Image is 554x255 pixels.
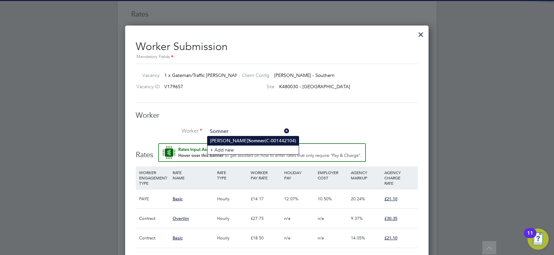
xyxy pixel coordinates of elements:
label: Vacancy ID [133,84,160,90]
div: EMPLOYER COST [316,166,350,184]
span: 10.50% [318,196,332,202]
div: Contract [137,228,171,248]
span: V179657 [164,84,183,90]
input: Search for... [207,127,289,137]
div: RATE TYPE [215,166,249,184]
span: £21.10 [384,235,397,241]
span: £30.35 [384,216,397,221]
div: Hourly [215,228,249,248]
div: WORKER PAY RATE [249,166,282,184]
label: Site [237,84,275,90]
span: n/a [284,235,290,241]
li: [PERSON_NAME] (C-001442104) [207,136,299,145]
span: 1 x Gateman/Traffic [PERSON_NAME] 2025 [164,72,255,78]
div: Hourly [215,209,249,228]
div: £27.75 [249,209,282,228]
span: 14.05% [351,235,365,241]
span: n/a [318,235,324,241]
div: Hourly [215,189,249,209]
span: Overtim [173,216,189,221]
span: 12.07% [284,196,298,202]
div: RATE NAME [171,166,215,184]
div: HOLIDAY PAY [282,166,316,184]
li: + Add new [207,145,299,154]
h2: Worker Submission [136,35,418,61]
label: Vacancy [133,72,160,78]
span: Basic [173,196,183,202]
div: WORKER ENGAGEMENT TYPE [137,166,171,189]
label: Client Config [237,72,270,78]
span: K480030 - [GEOGRAPHIC_DATA] [279,84,350,90]
label: Worker [136,128,202,135]
span: [PERSON_NAME] - Southern [274,72,335,78]
span: £21.10 [384,196,397,202]
button: Open Resource Center, 11 new notifications [527,228,549,250]
div: AGENCY MARKUP [349,166,383,184]
span: n/a [284,216,290,221]
div: £14.17 [249,189,282,209]
span: n/a [318,216,324,221]
div: Contract [137,209,171,228]
div: AGENCY CHARGE RATE [383,166,416,189]
h3: Rates [136,143,418,160]
span: 9.37% [351,216,363,221]
button: Rate Assistant [158,143,366,162]
div: Mandatory Fields [136,53,418,61]
div: 11 [527,233,533,242]
h3: Worker [136,111,418,120]
b: Somner [248,138,265,144]
span: 20.24% [351,196,365,202]
div: £18.50 [249,228,282,248]
div: PAYE [137,189,171,209]
span: Basic [173,235,183,241]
